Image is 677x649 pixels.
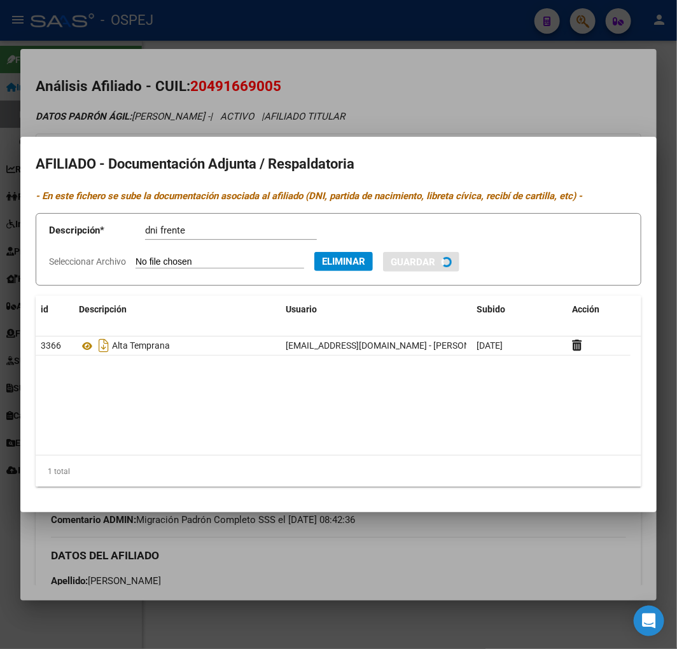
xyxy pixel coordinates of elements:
span: [EMAIL_ADDRESS][DOMAIN_NAME] - [PERSON_NAME] [286,340,501,351]
div: Open Intercom Messenger [634,606,664,636]
span: Descripción [79,304,127,314]
span: Seleccionar Archivo [49,256,126,267]
i: Descargar documento [95,335,112,356]
i: - En este fichero se sube la documentación asociada al afiliado (DNI, partida de nacimiento, libr... [36,190,582,202]
datatable-header-cell: id [36,296,74,323]
button: Guardar [383,252,459,272]
div: 1 total [36,456,641,487]
span: Guardar [391,256,435,268]
span: Usuario [286,304,317,314]
p: Descripción [49,223,145,238]
span: Alta Temprana [112,341,170,351]
datatable-header-cell: Usuario [281,296,471,323]
datatable-header-cell: Subido [471,296,567,323]
datatable-header-cell: Acción [567,296,631,323]
span: [DATE] [477,340,503,351]
h2: AFILIADO - Documentación Adjunta / Respaldatoria [36,152,641,176]
span: Subido [477,304,505,314]
span: 3366 [41,340,61,351]
span: Acción [572,304,599,314]
button: Eliminar [314,252,373,271]
span: id [41,304,48,314]
datatable-header-cell: Descripción [74,296,281,323]
span: Eliminar [322,256,365,267]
